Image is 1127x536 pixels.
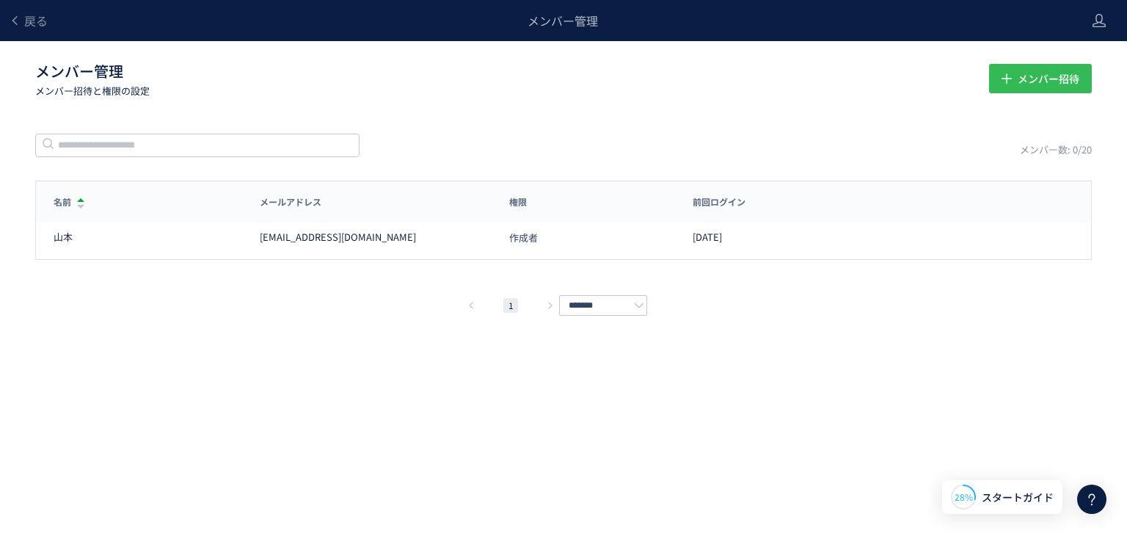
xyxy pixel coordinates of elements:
[693,195,745,208] span: 前回ログイン
[54,231,73,245] div: 山本
[509,233,538,242] span: 作成者
[24,12,48,29] span: 戻る
[260,231,416,245] div: [EMAIL_ADDRESS][DOMAIN_NAME]
[54,195,71,208] span: 名前
[982,490,1054,505] span: スタートガイド
[675,231,916,245] div: [DATE]
[1018,64,1079,93] span: メンバー招待
[35,297,1092,314] div: pagination
[503,298,518,313] li: 1
[260,195,321,208] span: メールアドレス
[989,64,1092,93] button: メンバー招待
[1020,143,1092,157] div: メンバー数: 0/20
[35,84,971,98] p: メンバー招待と権限の設定
[509,195,527,208] span: 権限
[35,61,971,98] h1: メンバー管理
[955,490,973,503] span: 28%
